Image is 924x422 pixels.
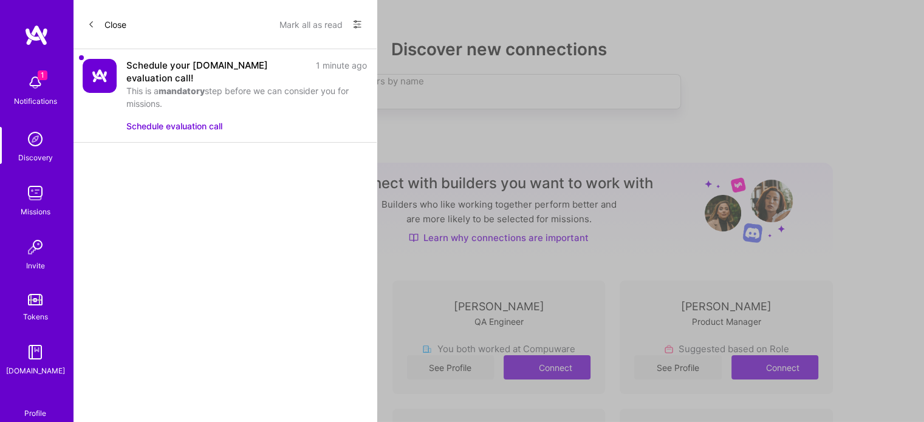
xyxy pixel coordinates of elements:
img: logo [24,24,49,46]
div: [DOMAIN_NAME] [6,364,65,377]
a: Profile [20,394,50,418]
b: mandatory [159,86,205,96]
img: Invite [23,235,47,259]
img: teamwork [23,181,47,205]
button: Close [87,15,126,34]
div: Notifications [14,95,57,107]
span: 1 [38,70,47,80]
img: Company Logo [83,59,117,93]
div: Discovery [18,151,53,164]
div: Missions [21,205,50,218]
button: Schedule evaluation call [126,120,222,132]
img: bell [23,70,47,95]
div: Profile [24,407,46,418]
div: 1 minute ago [316,59,367,84]
img: tokens [28,294,43,305]
div: Tokens [23,310,48,323]
button: Mark all as read [279,15,343,34]
img: guide book [23,340,47,364]
img: discovery [23,127,47,151]
div: Schedule your [DOMAIN_NAME] evaluation call! [126,59,309,84]
div: Invite [26,259,45,272]
div: This is a step before we can consider you for missions. [126,84,367,110]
